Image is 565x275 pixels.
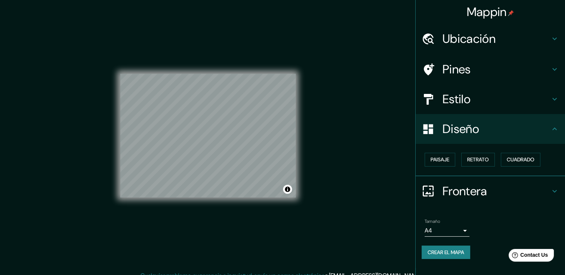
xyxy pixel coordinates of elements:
h4: Estilo [443,92,550,107]
div: A4 [425,225,469,237]
div: Frontera [416,176,565,206]
h4: Ubicación [443,31,550,46]
button: Retrato [461,153,495,167]
font: Cuadrado [507,155,534,164]
font: Crear el mapa [428,248,464,257]
iframe: Help widget launcher [499,246,557,267]
font: Retrato [467,155,489,164]
h4: Frontera [443,184,550,199]
font: Paisaje [431,155,449,164]
button: Crear el mapa [422,246,470,259]
button: Paisaje [425,153,455,167]
font: Mappin [467,4,507,20]
div: Ubicación [416,24,565,54]
h4: Diseño [443,121,550,136]
div: Pines [416,54,565,84]
div: Estilo [416,84,565,114]
button: Cuadrado [501,153,540,167]
div: Diseño [416,114,565,144]
button: Alternar atribución [283,185,292,194]
label: Tamaño [425,218,440,224]
h4: Pines [443,62,550,77]
img: pin-icon.png [508,10,514,16]
canvas: Mapa [120,74,296,197]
